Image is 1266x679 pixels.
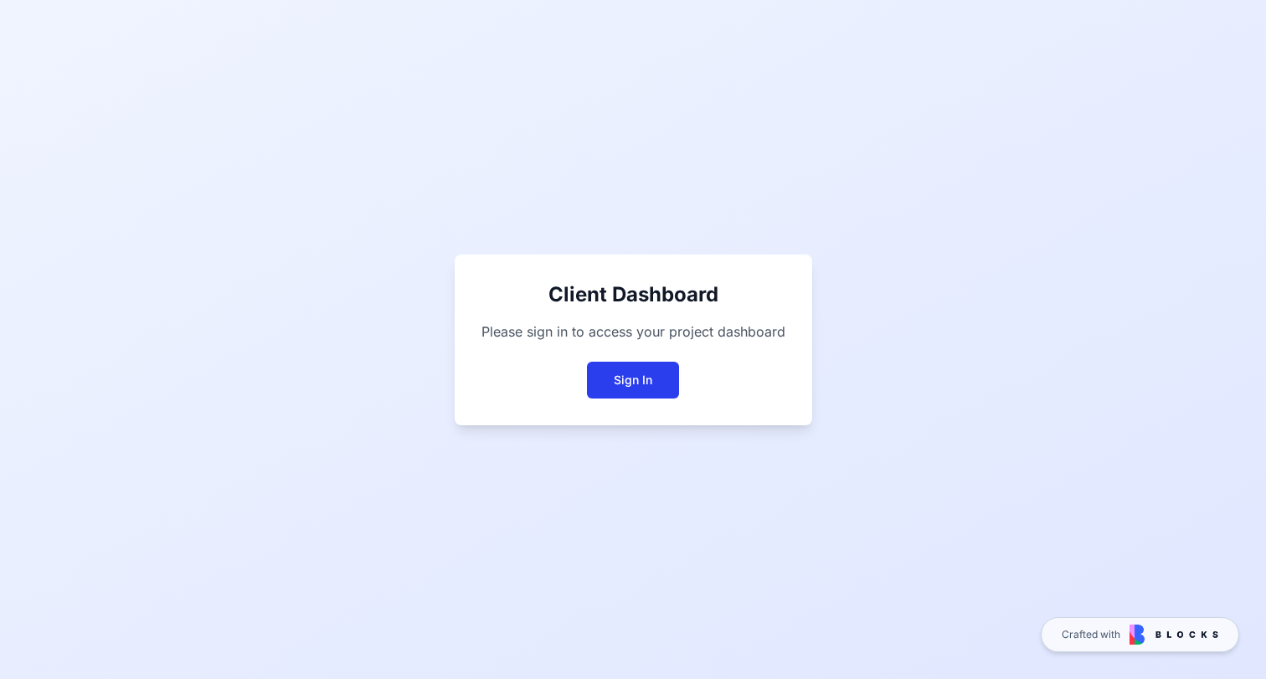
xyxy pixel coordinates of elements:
[1062,628,1120,641] span: Crafted with
[587,362,679,399] button: Sign In
[1130,625,1218,645] img: Blocks
[481,321,785,342] p: Please sign in to access your project dashboard
[1041,617,1239,652] a: Crafted with
[481,281,785,308] h1: Client Dashboard
[587,371,679,388] a: Sign In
